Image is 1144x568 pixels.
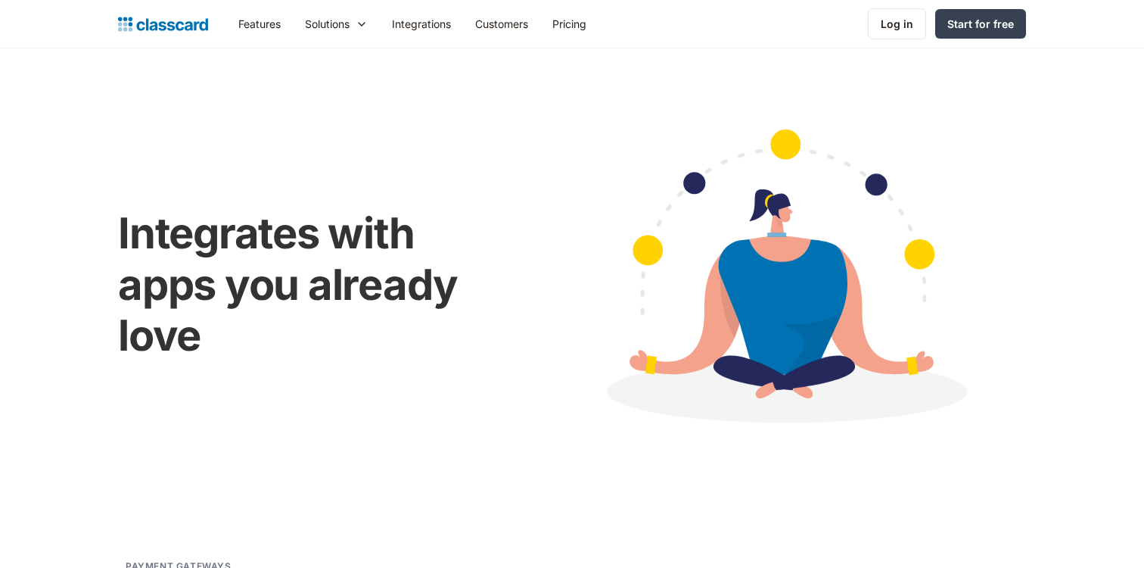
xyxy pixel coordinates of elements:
[868,8,926,39] a: Log in
[293,7,380,41] div: Solutions
[226,7,293,41] a: Features
[380,7,463,41] a: Integrations
[541,100,1026,463] img: Cartoon image showing connected apps
[118,208,511,361] h1: Integrates with apps you already love
[305,16,350,32] div: Solutions
[935,9,1026,39] a: Start for free
[881,16,913,32] div: Log in
[463,7,540,41] a: Customers
[118,14,208,35] a: home
[947,16,1014,32] div: Start for free
[540,7,598,41] a: Pricing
